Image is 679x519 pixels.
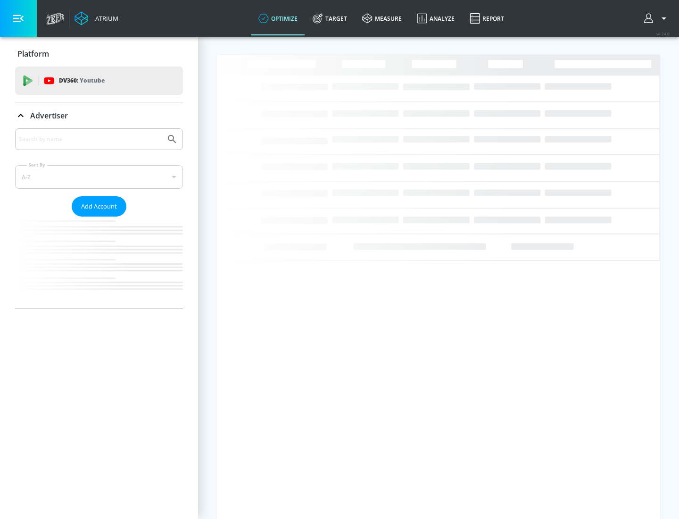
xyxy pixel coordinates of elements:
[17,49,49,59] p: Platform
[409,1,462,35] a: Analyze
[15,217,183,308] nav: list of Advertiser
[72,196,126,217] button: Add Account
[30,110,68,121] p: Advertiser
[15,128,183,308] div: Advertiser
[80,75,105,85] p: Youtube
[81,201,117,212] span: Add Account
[91,14,118,23] div: Atrium
[27,162,47,168] label: Sort By
[15,67,183,95] div: DV360: Youtube
[75,11,118,25] a: Atrium
[305,1,355,35] a: Target
[19,133,162,145] input: Search by name
[15,165,183,189] div: A-Z
[59,75,105,86] p: DV360:
[251,1,305,35] a: optimize
[355,1,409,35] a: measure
[462,1,512,35] a: Report
[656,31,670,36] span: v 4.24.0
[15,102,183,129] div: Advertiser
[15,41,183,67] div: Platform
